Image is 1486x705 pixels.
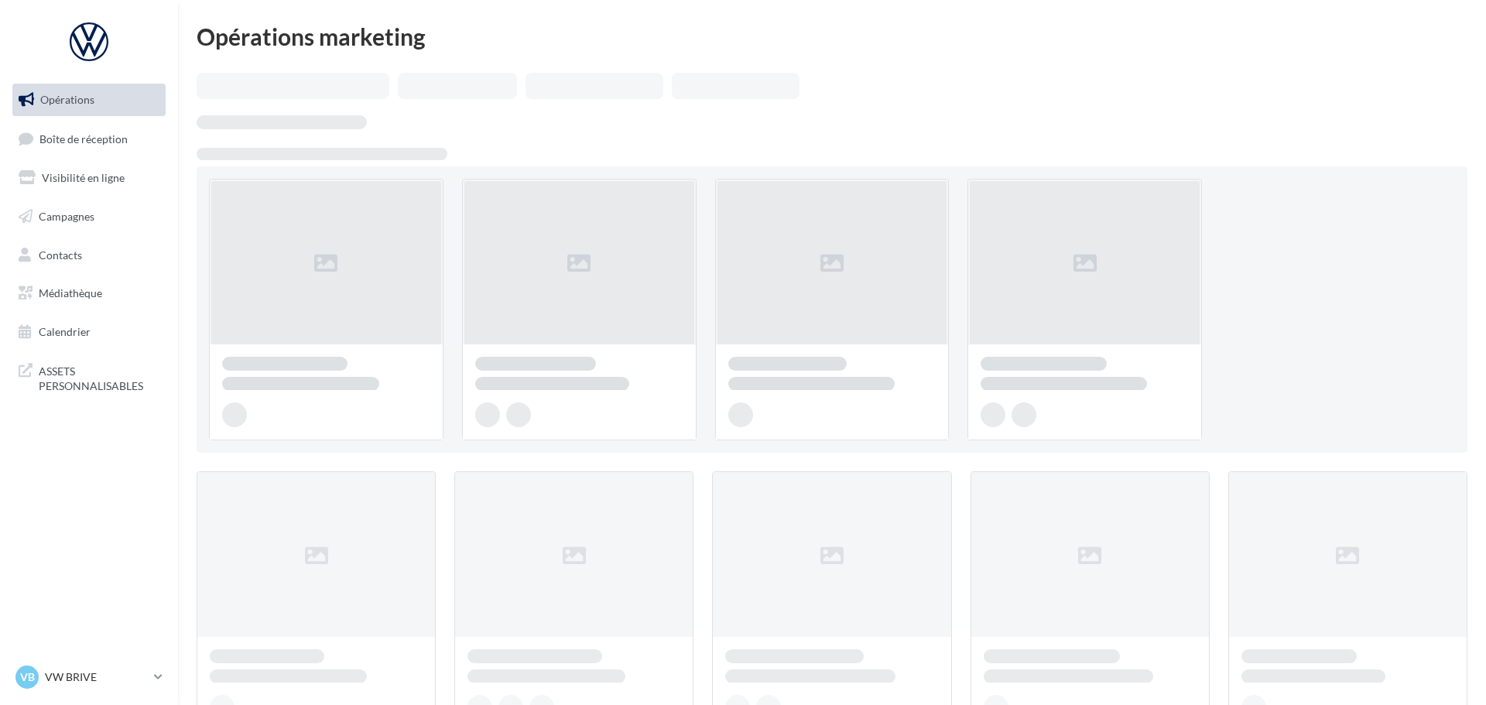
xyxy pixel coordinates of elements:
[197,25,1467,48] div: Opérations marketing
[45,669,148,685] p: VW BRIVE
[39,132,128,145] span: Boîte de réception
[42,171,125,184] span: Visibilité en ligne
[9,122,169,156] a: Boîte de réception
[9,84,169,116] a: Opérations
[9,200,169,233] a: Campagnes
[20,669,35,685] span: VB
[9,162,169,194] a: Visibilité en ligne
[40,93,94,106] span: Opérations
[9,316,169,348] a: Calendrier
[39,286,102,299] span: Médiathèque
[39,248,82,261] span: Contacts
[9,354,169,400] a: ASSETS PERSONNALISABLES
[9,239,169,272] a: Contacts
[39,325,91,338] span: Calendrier
[9,277,169,310] a: Médiathèque
[39,361,159,394] span: ASSETS PERSONNALISABLES
[39,210,94,223] span: Campagnes
[12,662,166,692] a: VB VW BRIVE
